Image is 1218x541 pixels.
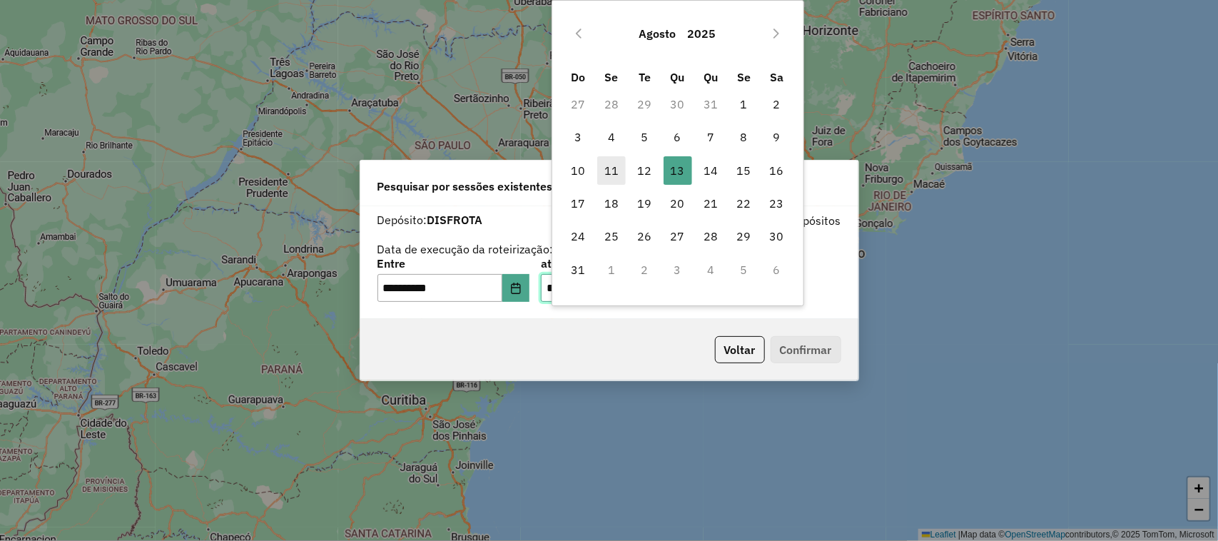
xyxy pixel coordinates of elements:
[737,70,751,84] span: Se
[729,156,758,185] span: 15
[661,187,694,220] td: 20
[661,121,694,153] td: 6
[682,16,722,51] button: Choose Year
[761,253,793,286] td: 6
[770,70,783,84] span: Sa
[664,222,692,251] span: 27
[597,222,626,251] span: 25
[671,70,685,84] span: Qu
[377,255,529,272] label: Entre
[763,123,791,151] span: 9
[595,187,628,220] td: 18
[661,154,694,187] td: 13
[427,213,483,227] strong: DISFROTA
[696,156,725,185] span: 14
[562,88,594,121] td: 27
[595,154,628,187] td: 11
[729,222,758,251] span: 29
[597,123,626,151] span: 4
[377,241,554,258] label: Data de execução da roteirização:
[562,154,594,187] td: 10
[729,189,758,218] span: 22
[696,189,725,218] span: 21
[765,22,788,45] button: Next Month
[729,123,758,151] span: 8
[562,187,594,220] td: 17
[564,156,593,185] span: 10
[628,154,661,187] td: 12
[727,253,760,286] td: 5
[639,70,651,84] span: Te
[715,336,765,363] button: Voltar
[761,187,793,220] td: 23
[664,156,692,185] span: 13
[595,253,628,286] td: 1
[595,220,628,253] td: 25
[628,220,661,253] td: 26
[502,274,529,303] button: Choose Date
[604,70,618,84] span: Se
[694,187,727,220] td: 21
[661,220,694,253] td: 27
[567,22,590,45] button: Previous Month
[628,187,661,220] td: 19
[562,121,594,153] td: 3
[628,121,661,153] td: 5
[761,220,793,253] td: 30
[595,88,628,121] td: 28
[664,123,692,151] span: 6
[661,253,694,286] td: 3
[694,121,727,153] td: 7
[630,222,659,251] span: 26
[761,88,793,121] td: 2
[541,255,693,272] label: até
[630,123,659,151] span: 5
[761,154,793,187] td: 16
[694,253,727,286] td: 4
[694,88,727,121] td: 31
[763,156,791,185] span: 16
[763,189,791,218] span: 23
[763,222,791,251] span: 30
[664,189,692,218] span: 20
[595,121,628,153] td: 4
[634,16,682,51] button: Choose Month
[763,90,791,118] span: 2
[727,121,760,153] td: 8
[696,123,725,151] span: 7
[694,154,727,187] td: 14
[694,220,727,253] td: 28
[630,156,659,185] span: 12
[630,189,659,218] span: 19
[696,222,725,251] span: 28
[704,70,718,84] span: Qu
[628,253,661,286] td: 2
[727,187,760,220] td: 22
[729,90,758,118] span: 1
[727,220,760,253] td: 29
[727,154,760,187] td: 15
[564,222,593,251] span: 24
[377,211,483,228] label: Depósito:
[564,123,593,151] span: 3
[572,70,586,84] span: Do
[597,156,626,185] span: 11
[661,88,694,121] td: 30
[562,220,594,253] td: 24
[761,121,793,153] td: 9
[564,189,593,218] span: 17
[562,253,594,286] td: 31
[377,178,553,195] span: Pesquisar por sessões existentes
[597,189,626,218] span: 18
[727,88,760,121] td: 1
[564,256,593,284] span: 31
[628,88,661,121] td: 29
